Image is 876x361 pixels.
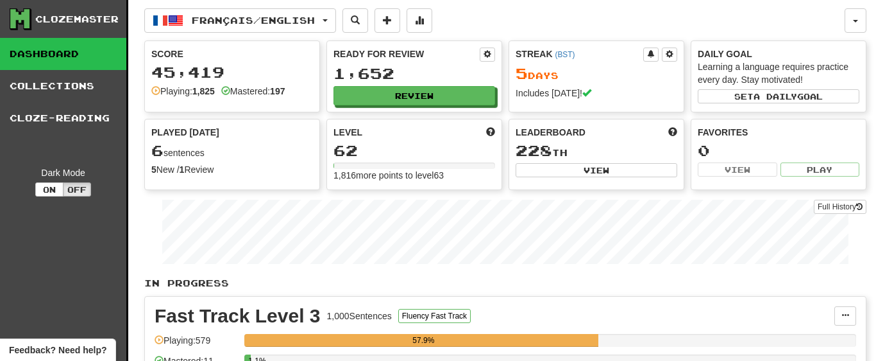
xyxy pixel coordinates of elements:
[555,50,575,59] a: (BST)
[151,141,164,159] span: 6
[780,163,860,177] button: Play
[516,143,677,159] div: th
[698,143,859,159] div: 0
[668,126,677,139] span: This week in points, UTC
[516,87,677,100] div: Includes [DATE]!
[516,163,677,177] button: View
[151,85,215,98] div: Playing:
[10,166,117,179] div: Dark Mode
[9,344,106,357] span: Open feedback widget
[151,64,313,80] div: 45,419
[516,141,552,159] span: 228
[35,13,119,26] div: Clozemaster
[698,126,859,139] div: Favorites
[516,48,643,60] div: Streak
[221,85,285,98] div: Mastered:
[155,306,321,326] div: Fast Track Level 3
[333,143,495,159] div: 62
[270,86,285,96] strong: 197
[333,126,362,139] span: Level
[698,60,859,86] div: Learning a language requires practice every day. Stay motivated!
[516,126,585,139] span: Leaderboard
[698,89,859,103] button: Seta dailygoal
[486,126,495,139] span: Score more points to level up
[375,8,400,33] button: Add sentence to collection
[516,64,528,82] span: 5
[516,66,677,82] div: Day s
[333,86,495,105] button: Review
[333,66,495,82] div: 1,652
[407,8,432,33] button: More stats
[151,163,313,176] div: New / Review
[192,15,315,26] span: Français / English
[814,200,866,214] a: Full History
[151,48,313,60] div: Score
[151,126,219,139] span: Played [DATE]
[248,334,598,347] div: 57.9%
[180,164,185,175] strong: 1
[698,163,777,177] button: View
[698,48,859,60] div: Daily Goal
[342,8,368,33] button: Search sentences
[63,182,91,197] button: Off
[155,334,238,355] div: Playing: 579
[144,277,866,290] p: In Progress
[192,86,215,96] strong: 1,825
[151,143,313,159] div: sentences
[754,92,797,101] span: a daily
[398,309,471,323] button: Fluency Fast Track
[35,182,63,197] button: On
[333,169,495,182] div: 1,816 more points to level 63
[144,8,336,33] button: Français/English
[333,48,480,60] div: Ready for Review
[151,164,156,175] strong: 5
[327,310,392,322] div: 1,000 Sentences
